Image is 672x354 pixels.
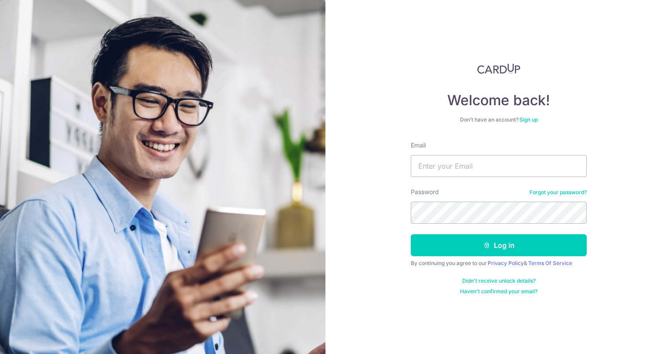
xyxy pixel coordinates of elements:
a: Forgot your password? [530,189,587,196]
a: Terms Of Service [528,260,572,266]
a: Didn't receive unlock details? [462,277,536,284]
h4: Welcome back! [411,92,587,109]
label: Email [411,141,426,150]
a: Haven't confirmed your email? [460,288,537,295]
div: By continuing you agree to our & [411,260,587,267]
div: Don’t have an account? [411,116,587,123]
input: Enter your Email [411,155,587,177]
img: CardUp Logo [477,63,520,74]
a: Privacy Policy [488,260,524,266]
a: Sign up [519,116,538,123]
button: Log in [411,234,587,256]
label: Password [411,188,439,196]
